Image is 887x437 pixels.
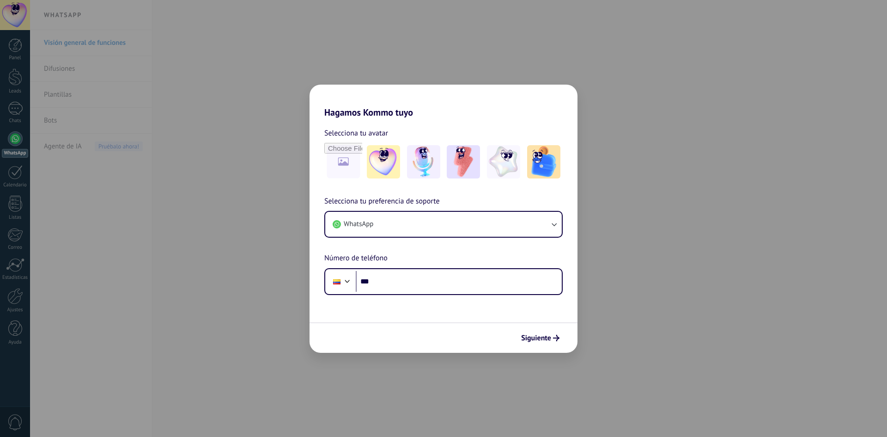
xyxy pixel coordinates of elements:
[324,127,388,139] span: Selecciona tu avatar
[407,145,440,178] img: -2.jpeg
[328,272,346,291] div: Colombia: + 57
[310,85,577,118] h2: Hagamos Kommo tuyo
[344,220,373,229] span: WhatsApp
[527,145,560,178] img: -5.jpeg
[324,252,388,265] span: Número de teléfono
[517,330,564,346] button: Siguiente
[324,196,440,208] span: Selecciona tu preferencia de soporte
[325,212,562,237] button: WhatsApp
[367,145,400,178] img: -1.jpeg
[521,335,551,341] span: Siguiente
[487,145,520,178] img: -4.jpeg
[447,145,480,178] img: -3.jpeg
